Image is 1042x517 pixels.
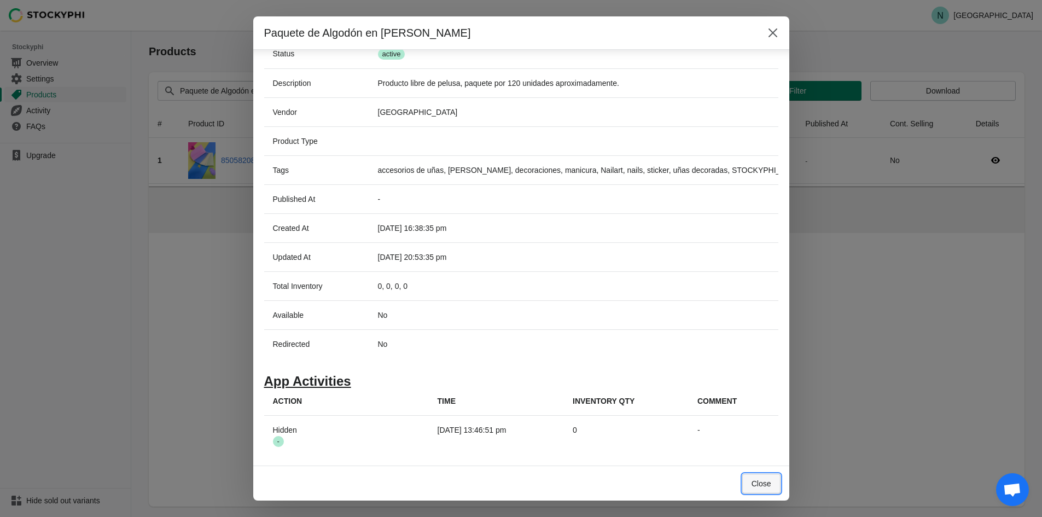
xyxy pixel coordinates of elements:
td: accesorios de uñas, [PERSON_NAME], decoraciones, manicura, Nailart, nails, sticker, uñas decorada... [369,155,806,184]
h2: Paquete de Algodón en [PERSON_NAME] [264,25,752,40]
span: - [273,436,284,447]
th: Tags [264,155,369,184]
button: Close [763,23,783,43]
th: Product Type [264,126,369,155]
th: Time [429,387,564,416]
span: Hidden [273,426,297,445]
td: No [369,300,806,329]
button: Close [742,474,781,493]
div: Producto libre de pelusa, paquete por 120 unidades aproximadamente. [378,78,797,89]
td: 0 [564,416,689,456]
span: active [378,49,405,60]
h1: App Activities [264,376,778,387]
th: Status [264,39,369,68]
td: - [369,184,806,213]
td: 0, 0, 0, 0 [369,271,806,300]
th: Published At [264,184,369,213]
div: Open chat [996,473,1029,506]
td: [GEOGRAPHIC_DATA] [369,97,806,126]
td: [DATE] 20:53:35 pm [369,242,806,271]
th: Description [264,68,369,97]
th: Inventory Qty [564,387,689,416]
th: Updated At [264,242,369,271]
td: No [369,329,806,358]
td: - [689,416,778,456]
th: Created At [264,213,369,242]
th: Action [264,387,429,416]
th: Total Inventory [264,271,369,300]
th: Comment [689,387,778,416]
td: [DATE] 13:46:51 pm [429,416,564,456]
th: Vendor [264,97,369,126]
th: Available [264,300,369,329]
td: [DATE] 16:38:35 pm [369,213,806,242]
th: Redirected [264,329,369,358]
span: Close [752,479,771,488]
